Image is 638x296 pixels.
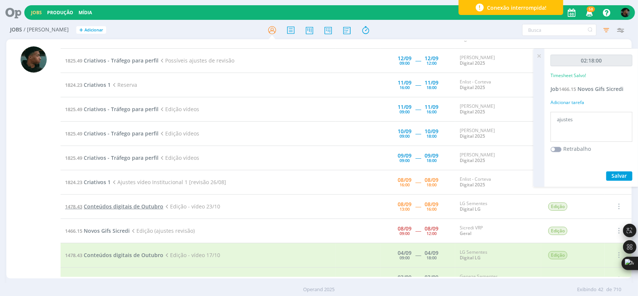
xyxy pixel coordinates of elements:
a: Digital 2025 [460,181,485,188]
div: 16:00 [400,183,410,187]
span: 58 [587,6,595,12]
span: 1478.43 [65,203,82,210]
span: / [PERSON_NAME] [24,27,69,33]
span: Conteúdos digitais de Setembro [84,276,166,283]
span: ----- [415,251,421,259]
div: 08/09 [398,226,412,231]
div: 10/09 [398,129,412,134]
a: 1825.49Criativos - Tráfego para perfil [65,57,158,64]
span: ----- [415,178,421,186]
div: 11/09 [398,104,412,110]
div: 16:00 [426,110,437,114]
span: Novos Gifs Sicredi [577,85,623,92]
div: [PERSON_NAME] [460,55,537,66]
span: Criativos - Tráfego para perfil [84,154,158,161]
button: Salvar [606,171,632,181]
span: 1825.49 [65,155,82,161]
div: Sicredi VRP [460,225,537,236]
div: LG Sementes [460,201,537,212]
div: Geneze Sementes [460,274,537,285]
div: 09:00 [400,256,410,260]
span: ----- [415,106,421,113]
div: [PERSON_NAME] [460,152,537,163]
div: 11/09 [398,80,412,85]
span: ----- [415,203,421,210]
div: 12:00 [426,231,437,235]
button: Jobs [29,10,44,16]
div: 08/09 [425,177,438,183]
span: Edição (ajustes revisão) [130,227,195,234]
span: 1824.23 [65,82,82,88]
a: Digital LG [460,254,481,261]
span: Conteúdos digitais de Outubro [84,203,163,210]
a: 1825.49Criativos - Tráfego para perfil [65,106,158,113]
span: 1825.49 [65,130,82,137]
span: ----- [415,81,421,88]
span: 1479.40 [65,276,82,283]
div: 16:00 [400,85,410,89]
span: ----- [415,227,421,234]
label: Retrabalho [563,145,591,153]
span: Jobs [10,27,22,33]
div: LG Sementes [460,250,537,260]
span: Criativos 1 [84,81,111,88]
a: Job1466.15Novos Gifs Sicredi [551,85,623,92]
div: Adicionar tarefa [551,99,632,106]
div: 16:00 [426,207,437,211]
span: Novos Gifs Sicredi [84,227,130,234]
a: Jobs [31,9,42,16]
div: 09/09 [398,153,412,158]
div: 04/09 [398,250,412,256]
a: 1479.40Conteúdos digitais de Setembro [65,276,166,283]
div: [PERSON_NAME] [460,31,537,42]
div: 08/09 [425,226,438,231]
a: 1478.43Conteúdos digitais de Outubro [65,251,163,259]
span: Edição [548,202,567,211]
button: K [620,6,631,19]
a: 1478.43Conteúdos digitais de Outubro [65,203,163,210]
span: 1825.49 [65,57,82,64]
button: Mídia [76,10,94,16]
a: 1824.23Criativos 1 [65,178,111,186]
span: 1825.49 [65,106,82,113]
a: Digital 2025 [460,60,485,66]
div: 18:00 [426,183,437,187]
span: 42 [598,286,603,293]
div: 03/09 [425,275,438,280]
div: [PERSON_NAME] [460,128,537,139]
div: 18:00 [426,37,437,41]
div: 12/09 [398,56,412,61]
a: Digital 2025 [460,157,485,164]
div: 18:00 [426,158,437,162]
span: 1478.43 [65,252,82,259]
div: 18:00 [426,134,437,138]
span: Possíveis ajustes de revisão [158,57,234,64]
span: Edição - vídeo 23/10 [163,203,220,210]
div: 08/09 [425,202,438,207]
span: ----- [415,57,421,64]
span: Edição vídeos [158,154,199,161]
div: 03/09 [398,275,412,280]
div: Enlist - Corteva [460,177,537,187]
a: 1466.15Novos Gifs Sicredi [65,227,130,234]
a: 1825.49Criativos - Tráfego para perfil [65,130,158,137]
div: 12/09 [425,56,438,61]
div: 18:00 [426,256,437,260]
div: 12:00 [426,61,437,65]
div: 08/09 [398,202,412,207]
span: Edição vídeos [158,106,199,113]
span: Exibindo [577,286,597,293]
span: Criativos - Tráfego para perfil [84,106,158,113]
span: 710 [613,286,621,293]
div: 13:00 [400,207,410,211]
span: 1466.15 [65,228,82,234]
div: 09:00 [400,61,410,65]
span: Ajustes vídeo Institucional 1 [revisão 26/08] [111,178,226,186]
p: Timesheet Salvo! [551,72,586,79]
span: Edição [548,251,567,259]
span: Conteúdos digitais de Outubro [84,251,163,259]
a: Digital LG [460,206,481,212]
span: Edição [548,227,567,235]
span: de [606,286,612,293]
img: K [621,8,630,17]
